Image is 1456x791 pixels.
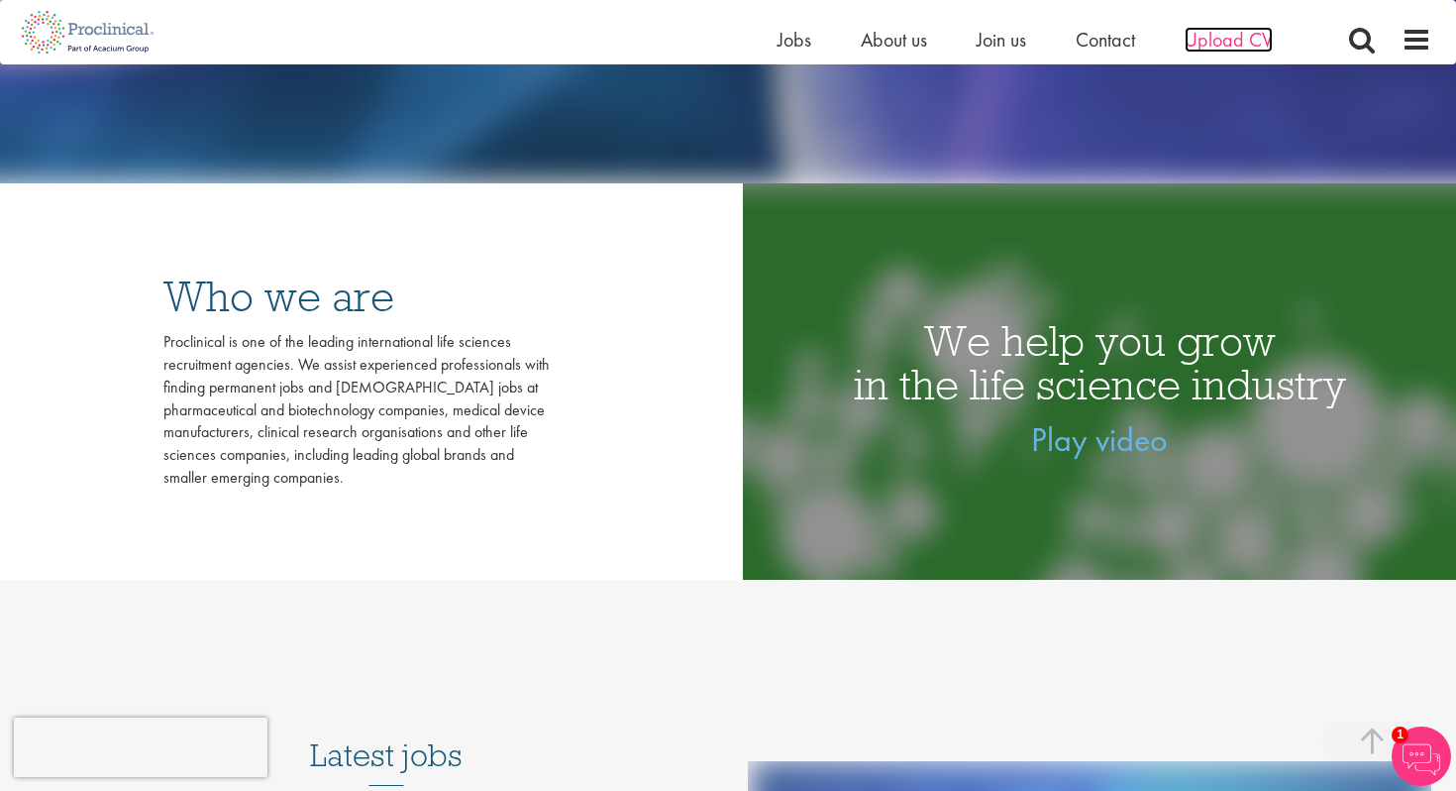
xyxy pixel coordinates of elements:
a: Contact [1076,27,1135,53]
a: About us [861,27,927,53]
span: 1 [1392,727,1408,743]
a: Upload CV [1185,27,1273,53]
img: Chatbot [1392,727,1451,786]
h3: Who we are [163,275,550,318]
iframe: reCAPTCHA [14,718,267,777]
h3: Latest jobs [310,689,463,786]
a: Join us [977,27,1026,53]
a: Jobs [778,27,811,53]
a: Play video [1031,418,1168,461]
h1: We help you grow in the life science industry [743,319,1456,406]
div: Proclinical is one of the leading international life sciences recruitment agencies. We assist exp... [163,331,550,490]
